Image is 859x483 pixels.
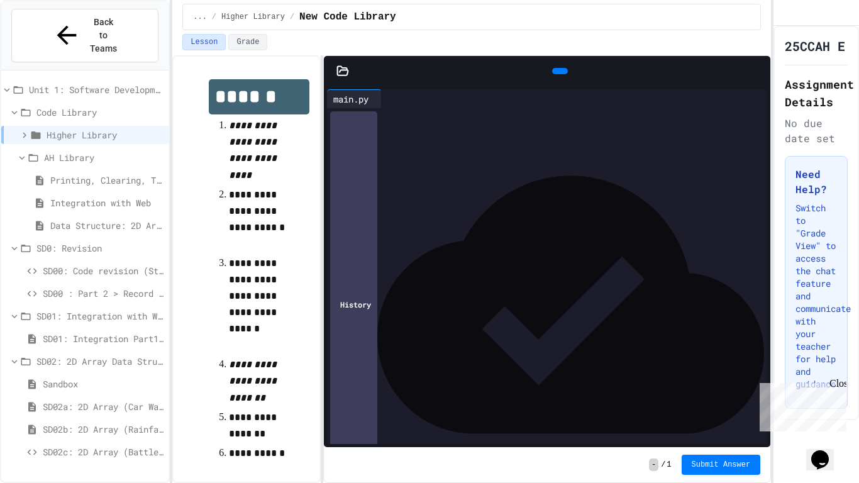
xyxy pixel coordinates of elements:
[649,458,658,471] span: -
[667,460,671,470] span: 1
[795,202,837,391] p: Switch to "Grade View" to access the chat feature and communicate with your teacher for help and ...
[43,400,163,413] span: SD02a: 2D Array (Car Wash)
[36,106,163,119] span: Code Library
[182,34,226,50] button: Lesson
[47,128,163,142] span: Higher Library
[29,83,163,96] span: Unit 1: Software Development
[43,264,163,277] span: SD00: Code revision (Stepping Out)
[50,219,163,232] span: Data Structure: 2D Array
[50,196,163,209] span: Integration with Web
[5,5,87,80] div: Chat with us now!Close
[806,433,846,470] iframe: chat widget
[682,455,761,475] button: Submit Answer
[661,460,665,470] span: /
[11,9,158,62] button: Back to Teams
[785,75,848,111] h2: Assignment Details
[785,37,845,55] h1: 25CCAH E
[36,241,163,255] span: SD0: Revision
[795,167,837,197] h3: Need Help?
[692,460,751,470] span: Submit Answer
[299,9,396,25] span: New Code Library
[193,12,207,22] span: ...
[212,12,216,22] span: /
[36,355,163,368] span: SD02: 2D Array Data Structure
[36,309,163,323] span: SD01: Integration with Web
[50,174,163,187] span: Printing, Clearing, Timing
[327,92,375,106] div: main.py
[755,378,846,431] iframe: chat widget
[89,16,118,55] span: Back to Teams
[43,377,163,391] span: Sandbox
[43,332,163,345] span: SD01: Integration Part1 (WDD)
[228,34,267,50] button: Grade
[43,445,163,458] span: SD02c: 2D Array (Battleships)
[43,423,163,436] span: SD02b: 2D Array (Rainfall)
[290,12,294,22] span: /
[44,151,163,164] span: AH Library
[327,89,382,108] div: main.py
[43,287,163,300] span: SD00 : Part 2 > Record store Mini-Project
[785,116,848,146] div: No due date set
[221,12,285,22] span: Higher Library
